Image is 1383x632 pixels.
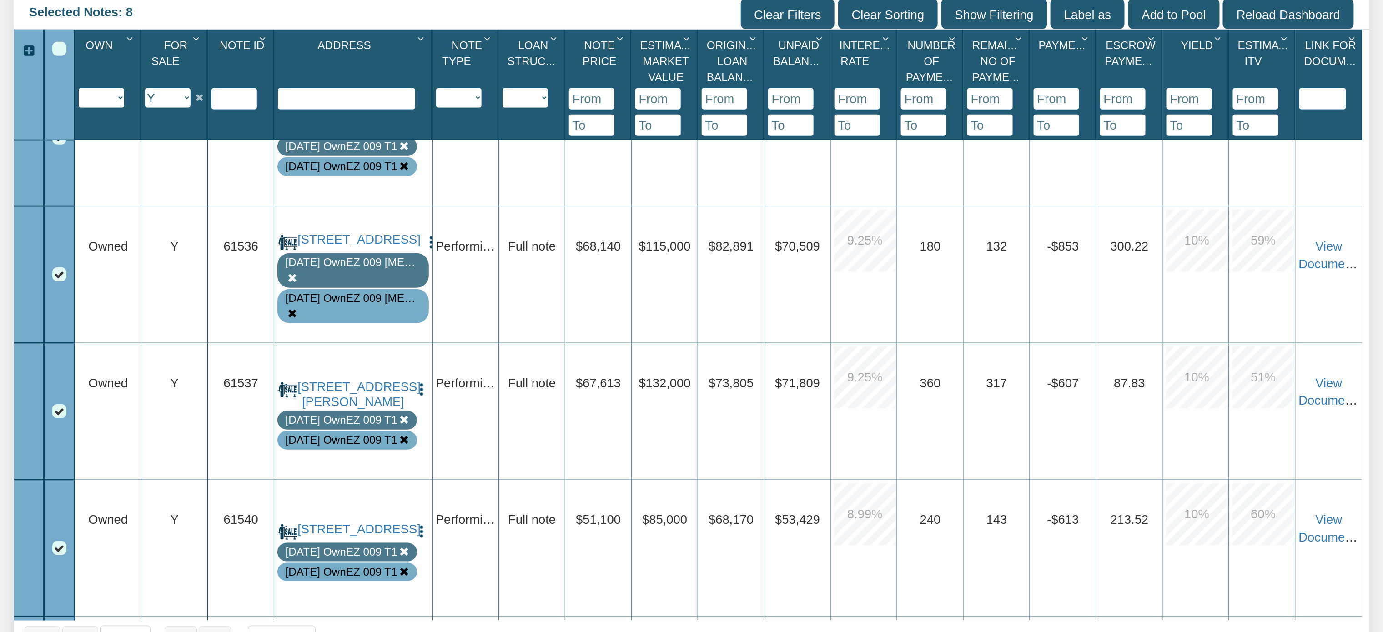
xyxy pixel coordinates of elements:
[286,255,421,271] div: Note labeled as 9-4-25 OwnEZ 009 T3
[768,33,830,88] div: Unpaid Balance Sort None
[746,30,763,46] div: Column Menu
[1232,483,1294,545] div: 60.0
[211,33,273,88] div: Note Id Sort None
[709,376,754,390] span: $73,805
[1144,30,1161,46] div: Column Menu
[224,239,258,253] span: 61536
[1211,30,1227,46] div: Column Menu
[436,33,498,108] div: Sort None
[297,522,409,537] a: 1514 East 18th Street, Anderson, IN, 46016
[834,483,896,545] div: 8.99
[278,33,431,110] div: Sort None
[278,522,297,541] img: for_sale.png
[709,239,754,253] span: $82,891
[1011,30,1028,46] div: Column Menu
[1105,39,1157,67] span: Escrow Payment
[14,42,43,60] div: Expand All
[707,39,759,83] span: Original Loan Balance
[967,33,1029,136] div: Sort None
[576,376,621,390] span: $67,613
[835,88,880,110] input: From
[1166,210,1228,271] div: 10.0
[901,115,946,136] input: To
[79,33,140,88] div: Own Sort None
[1304,39,1376,67] span: Link For Documents
[79,33,140,108] div: Sort None
[171,512,179,527] span: Y
[901,33,962,136] div: Sort None
[297,380,409,410] a: 2051 Perkins Avenue, Indianapolis, IN, 46203
[508,512,556,527] span: Full note
[775,512,820,527] span: $53,429
[835,33,896,136] div: Sort None
[569,33,630,88] div: Note Price Sort None
[1047,239,1079,253] span: -$853
[1232,346,1294,408] div: 51.0
[986,239,1007,253] span: 132
[503,33,564,88] div: Loan Structure Sort None
[436,376,497,390] span: Performing
[1100,33,1162,136] div: Sort None
[1100,33,1162,88] div: Escrow Payment Sort None
[224,376,258,390] span: 61537
[920,512,941,527] span: 240
[768,33,830,136] div: Sort None
[920,376,941,390] span: 360
[986,376,1007,390] span: 317
[569,33,630,136] div: Sort None
[1299,33,1362,88] div: Link For Documents Sort None
[424,235,439,250] img: cell-menu.png
[967,33,1029,88] div: Remaining No Of Payments Sort None
[424,232,439,250] button: Press to open the note menu
[1233,33,1294,88] div: Estimated Itv Sort None
[189,30,206,46] div: Column Menu
[52,267,66,281] div: Row 5, Row Selection Checkbox
[768,115,814,136] input: To
[123,30,140,46] div: Column Menu
[635,33,697,136] div: Sort None
[52,541,66,555] div: Row 7, Row Selection Checkbox
[1078,30,1095,46] div: Column Menu
[773,39,825,67] span: Unpaid Balance
[480,30,497,46] div: Column Menu
[1034,33,1095,88] div: Payment(P&I) Sort None
[1167,33,1228,136] div: Sort None
[1034,88,1079,110] input: From
[1233,115,1278,136] input: To
[879,30,895,46] div: Column Menu
[1181,39,1213,51] span: Yield
[52,42,66,56] div: Select All
[1034,33,1095,136] div: Sort None
[503,33,564,108] div: Sort None
[702,33,763,136] div: Sort None
[967,115,1013,136] input: To
[1167,115,1212,136] input: To
[286,139,397,155] div: Note labeled as 8-26-25 OwnEZ 009 T1
[286,291,421,306] div: Note is contained in the pool 9-4-25 OwnEZ 009 T3
[569,88,614,110] input: From
[569,115,614,136] input: To
[613,30,630,46] div: Column Menu
[901,88,946,110] input: From
[278,33,431,88] div: Address Sort None
[145,33,206,88] div: For Sale Sort None
[635,33,697,88] div: Estimated Market Value Sort None
[709,512,754,527] span: $68,170
[1232,210,1294,271] div: 59.0
[88,239,128,253] span: Owned
[297,232,418,247] a: 112 South Main Street, Greens Fork, IN, 47345
[1233,33,1294,136] div: Sort None
[775,239,820,253] span: $70,509
[256,30,272,46] div: Column Menu
[702,33,763,88] div: Original Loan Balance Sort None
[1111,512,1149,527] span: 213.52
[702,115,747,136] input: To
[211,33,273,110] div: Sort None
[1299,239,1362,271] a: View Documents
[576,239,621,253] span: $68,140
[1047,376,1079,390] span: -$607
[702,88,747,110] input: From
[85,39,112,51] span: Own
[967,88,1013,110] input: From
[906,39,965,83] span: Number Of Payments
